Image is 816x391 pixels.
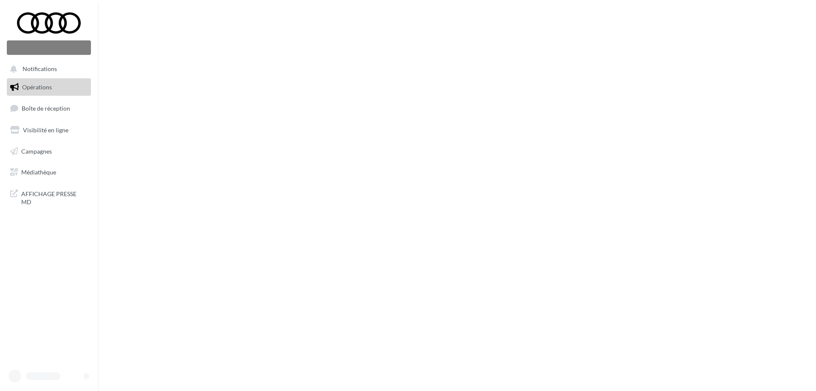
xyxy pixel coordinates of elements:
a: Opérations [5,78,93,96]
a: Médiathèque [5,163,93,181]
a: Visibilité en ligne [5,121,93,139]
a: Campagnes [5,143,93,160]
a: Boîte de réception [5,99,93,117]
span: Médiathèque [21,168,56,176]
span: Notifications [23,66,57,73]
span: AFFICHAGE PRESSE MD [21,188,88,206]
div: Nouvelle campagne [7,40,91,55]
a: AFFICHAGE PRESSE MD [5,185,93,210]
span: Visibilité en ligne [23,126,68,134]
span: Campagnes [21,147,52,154]
span: Boîte de réception [22,105,70,112]
span: Opérations [22,83,52,91]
